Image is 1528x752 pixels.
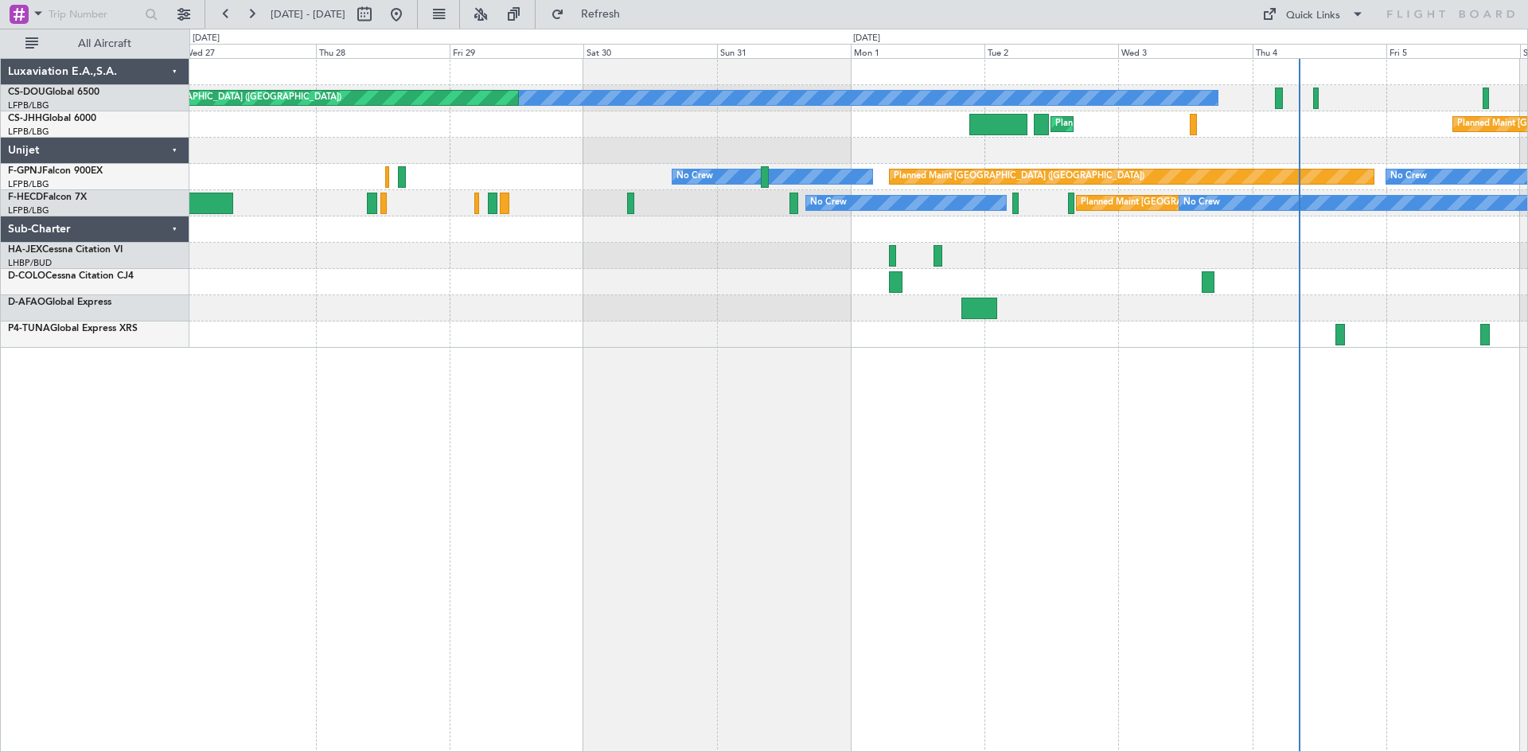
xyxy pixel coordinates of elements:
[544,2,639,27] button: Refresh
[8,298,111,307] a: D-AFAOGlobal Express
[8,114,42,123] span: CS-JHH
[8,166,42,176] span: F-GPNJ
[1081,191,1331,215] div: Planned Maint [GEOGRAPHIC_DATA] ([GEOGRAPHIC_DATA])
[8,193,87,202] a: F-HECDFalcon 7X
[49,2,140,26] input: Trip Number
[984,44,1118,58] div: Tue 2
[1253,44,1386,58] div: Thu 4
[8,193,43,202] span: F-HECD
[1386,44,1520,58] div: Fri 5
[810,191,847,215] div: No Crew
[8,324,138,333] a: P4-TUNAGlobal Express XRS
[583,44,717,58] div: Sat 30
[894,165,1144,189] div: Planned Maint [GEOGRAPHIC_DATA] ([GEOGRAPHIC_DATA])
[41,38,168,49] span: All Aircraft
[181,44,315,58] div: Wed 27
[8,114,96,123] a: CS-JHHGlobal 6000
[8,271,134,281] a: D-COLOCessna Citation CJ4
[91,86,341,110] div: Planned Maint [GEOGRAPHIC_DATA] ([GEOGRAPHIC_DATA])
[1183,191,1220,215] div: No Crew
[450,44,583,58] div: Fri 29
[717,44,851,58] div: Sun 31
[1118,44,1252,58] div: Wed 3
[193,32,220,45] div: [DATE]
[567,9,634,20] span: Refresh
[8,245,42,255] span: HA-JEX
[1286,8,1340,24] div: Quick Links
[8,88,45,97] span: CS-DOU
[8,257,52,269] a: LHBP/BUD
[8,178,49,190] a: LFPB/LBG
[8,205,49,216] a: LFPB/LBG
[676,165,713,189] div: No Crew
[1390,165,1427,189] div: No Crew
[8,298,45,307] span: D-AFAO
[851,44,984,58] div: Mon 1
[271,7,345,21] span: [DATE] - [DATE]
[8,271,45,281] span: D-COLO
[8,324,50,333] span: P4-TUNA
[18,31,173,56] button: All Aircraft
[1254,2,1372,27] button: Quick Links
[8,99,49,111] a: LFPB/LBG
[8,126,49,138] a: LFPB/LBG
[316,44,450,58] div: Thu 28
[1055,112,1306,136] div: Planned Maint [GEOGRAPHIC_DATA] ([GEOGRAPHIC_DATA])
[8,88,99,97] a: CS-DOUGlobal 6500
[853,32,880,45] div: [DATE]
[8,245,123,255] a: HA-JEXCessna Citation VI
[8,166,103,176] a: F-GPNJFalcon 900EX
